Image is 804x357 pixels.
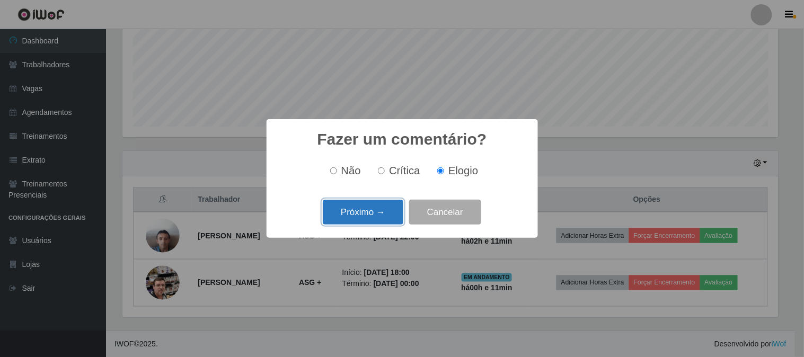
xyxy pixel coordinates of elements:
h2: Fazer um comentário? [317,130,487,149]
input: Crítica [378,167,385,174]
span: Crítica [389,165,420,176]
span: Elogio [448,165,478,176]
button: Cancelar [409,200,481,225]
span: Não [341,165,361,176]
input: Elogio [437,167,444,174]
input: Não [330,167,337,174]
button: Próximo → [323,200,403,225]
